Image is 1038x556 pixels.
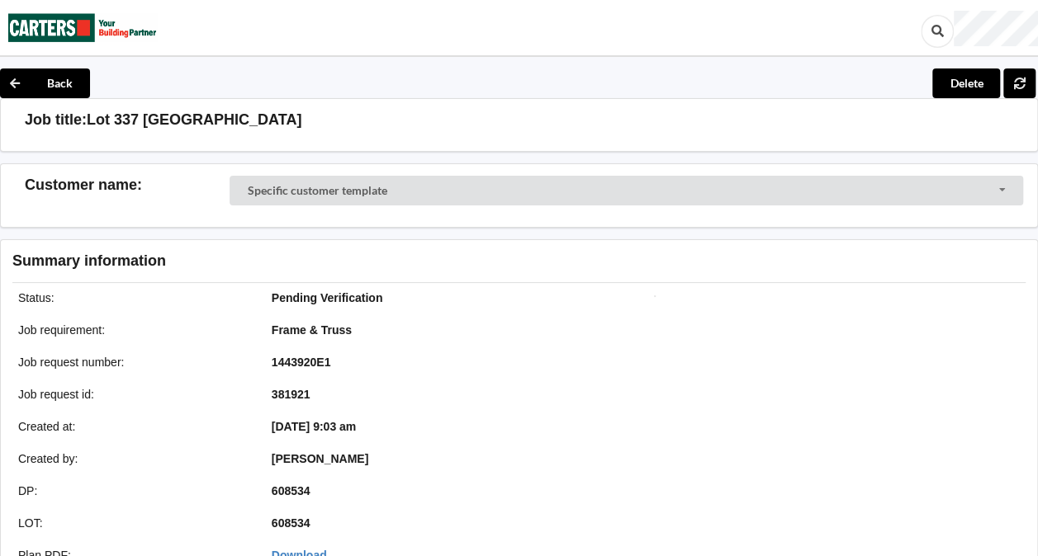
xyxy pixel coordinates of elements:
b: Pending Verification [272,291,383,304]
h3: Summary information [12,252,766,271]
div: User Profile [954,11,1038,46]
div: Created at : [7,418,260,435]
img: Job impression image thumbnail [654,295,656,297]
b: [PERSON_NAME] [272,452,368,465]
h3: Customer name : [25,176,230,195]
div: Specific customer template [248,185,387,196]
div: Status : [7,290,260,306]
b: 381921 [272,388,310,401]
img: Carters [8,1,157,54]
div: DP : [7,483,260,499]
div: Created by : [7,450,260,467]
b: [DATE] 9:03 am [272,420,356,433]
b: 608534 [272,484,310,497]
div: Job request id : [7,386,260,403]
div: Job requirement : [7,322,260,338]
b: 608534 [272,516,310,530]
div: Customer Selector [230,176,1023,205]
b: Frame & Truss [272,323,352,337]
b: 1443920E1 [272,356,331,369]
button: Delete [932,68,1000,98]
h3: Job title: [25,111,87,130]
div: Job request number : [7,354,260,370]
div: LOT : [7,515,260,531]
h3: Lot 337 [GEOGRAPHIC_DATA] [87,111,301,130]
